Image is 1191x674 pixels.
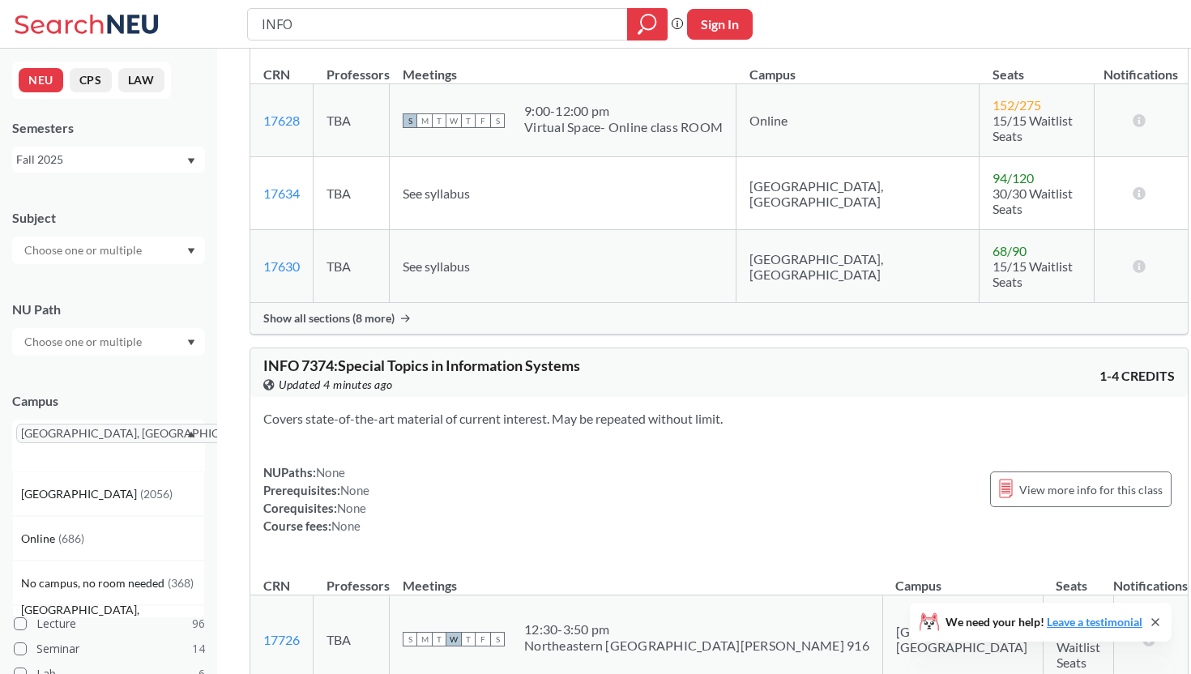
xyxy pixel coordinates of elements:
span: INFO 7374 : Special Topics in Information Systems [263,356,580,374]
svg: Dropdown arrow [187,248,195,254]
span: None [340,483,369,497]
td: TBA [314,230,390,303]
span: See syllabus [403,258,470,274]
span: S [490,632,505,646]
span: We need your help! [946,616,1142,628]
div: Northeastern [GEOGRAPHIC_DATA][PERSON_NAME] 916 [524,638,869,654]
svg: Dropdown arrow [187,431,195,437]
span: W [446,632,461,646]
span: [GEOGRAPHIC_DATA] [21,485,140,503]
span: 15/15 Waitlist Seats [1057,624,1100,670]
span: 152 / 275 [992,97,1041,113]
svg: Dropdown arrow [187,339,195,346]
span: T [432,113,446,128]
th: Campus [882,561,1043,595]
a: Leave a testimonial [1047,615,1142,629]
a: 17634 [263,186,300,201]
th: Seats [1043,561,1113,595]
td: [GEOGRAPHIC_DATA], [GEOGRAPHIC_DATA] [736,157,980,230]
td: TBA [314,157,390,230]
a: 17726 [263,632,300,647]
span: 30/30 Waitlist Seats [992,186,1073,216]
div: Campus [12,392,205,410]
span: ( 686 ) [58,531,84,545]
span: 15/15 Waitlist Seats [992,258,1073,289]
span: [GEOGRAPHIC_DATA], [GEOGRAPHIC_DATA] [21,601,204,637]
span: 15/15 Waitlist Seats [992,113,1073,143]
button: Sign In [687,9,753,40]
input: Choose one or multiple [16,241,152,260]
button: NEU [19,68,63,92]
div: CRN [263,66,290,83]
button: CPS [70,68,112,92]
th: Meetings [390,49,736,84]
a: 17628 [263,113,300,128]
span: T [461,113,476,128]
div: Subject [12,209,205,227]
span: F [476,113,490,128]
th: Professors [314,561,390,595]
span: None [337,501,366,515]
div: NU Path [12,301,205,318]
section: Covers state-of-the-art material of current interest. May be repeated without limit. [263,410,1175,428]
a: 17630 [263,258,300,274]
div: 12:30 - 3:50 pm [524,621,869,638]
span: ( 368 ) [168,576,194,590]
span: S [403,113,417,128]
button: LAW [118,68,164,92]
span: None [331,518,361,533]
label: Seminar [14,638,205,659]
div: Fall 2025Dropdown arrow [12,147,205,173]
span: S [490,113,505,128]
div: magnifying glass [627,8,668,41]
span: View more info for this class [1019,480,1163,500]
div: [GEOGRAPHIC_DATA], [GEOGRAPHIC_DATA]X to remove pillDropdown arrow[GEOGRAPHIC_DATA](2056)Online(6... [12,420,205,471]
div: 9:00 - 12:00 pm [524,103,723,119]
th: Seats [980,49,1095,84]
td: TBA [314,84,390,157]
div: Dropdown arrow [12,328,205,356]
label: Lecture [14,613,205,634]
input: Choose one or multiple [16,332,152,352]
span: Show all sections (8 more) [263,311,395,326]
span: T [461,632,476,646]
div: NUPaths: Prerequisites: Corequisites: Course fees: [263,463,369,535]
svg: magnifying glass [638,13,657,36]
span: ( 2056 ) [140,487,173,501]
div: Dropdown arrow [12,237,205,264]
span: W [446,113,461,128]
span: M [417,632,432,646]
div: CRN [263,577,290,595]
td: [GEOGRAPHIC_DATA], [GEOGRAPHIC_DATA] [736,230,980,303]
span: M [417,113,432,128]
span: 96 [192,615,205,633]
span: 1-4 CREDITS [1099,367,1175,385]
td: Online [736,84,980,157]
span: 68 / 90 [992,243,1027,258]
span: F [476,632,490,646]
input: Class, professor, course number, "phrase" [260,11,616,38]
span: Updated 4 minutes ago [279,376,393,394]
span: None [316,465,345,480]
svg: Dropdown arrow [187,158,195,164]
span: No campus, no room needed [21,574,168,592]
th: Campus [736,49,980,84]
div: Semesters [12,119,205,137]
div: Show all sections (8 more) [250,303,1188,334]
span: 94 / 120 [992,170,1034,186]
span: Online [21,530,58,548]
span: [GEOGRAPHIC_DATA], [GEOGRAPHIC_DATA]X to remove pill [16,424,274,443]
th: Notifications [1095,49,1189,84]
th: Notifications [1113,561,1188,595]
span: T [432,632,446,646]
th: Professors [314,49,390,84]
div: Virtual Space- Online class ROOM [524,119,723,135]
span: See syllabus [403,186,470,201]
div: Fall 2025 [16,151,186,168]
span: 14 [192,640,205,658]
span: S [403,632,417,646]
th: Meetings [390,561,883,595]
